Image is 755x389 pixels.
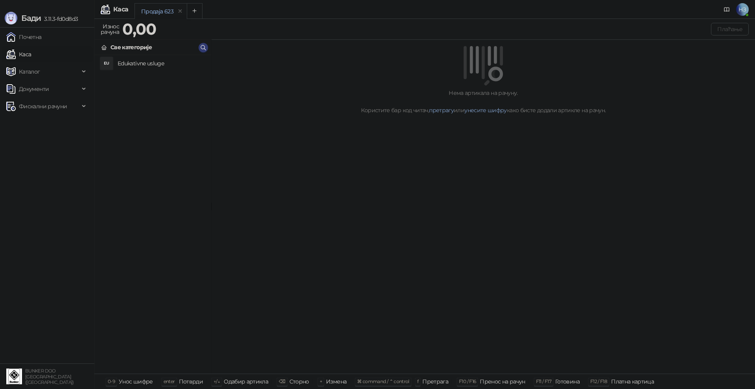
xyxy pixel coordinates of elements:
a: Почетна [6,29,42,45]
span: 0-9 [108,378,115,384]
div: Нема артикала на рачуну. Користите бар код читач, или како бисте додали артикле на рачун. [221,89,746,115]
div: EU [100,57,113,70]
button: Add tab [187,3,203,19]
h4: Edukativne usluge [118,57,205,70]
div: Платна картица [611,376,654,387]
div: Пренос на рачун [480,376,525,387]
span: F12 / F18 [590,378,607,384]
div: Продаја 623 [141,7,173,16]
a: унесите шифру [464,107,507,114]
span: ⌫ [279,378,285,384]
small: BUNKER DOO [GEOGRAPHIC_DATA] ([GEOGRAPHIC_DATA]) [25,368,74,385]
span: НЗ [736,3,749,16]
img: 64x64-companyLogo-d200c298-da26-4023-afd4-f376f589afb5.jpeg [6,369,22,384]
span: Фискални рачуни [19,98,67,114]
a: Каса [6,46,31,62]
strong: 0,00 [122,19,156,39]
div: Унос шифре [119,376,153,387]
span: Документи [19,81,49,97]
div: Измена [326,376,346,387]
div: Одабир артикла [224,376,268,387]
div: Сторно [289,376,309,387]
span: enter [164,378,175,384]
span: Каталог [19,64,40,80]
div: Износ рачуна [99,21,121,37]
a: Документација [720,3,733,16]
div: grid [95,55,211,374]
div: Претрага [422,376,448,387]
span: F10 / F16 [459,378,476,384]
span: ⌘ command / ⌃ control [357,378,409,384]
span: Бади [21,13,41,23]
a: претрагу [429,107,454,114]
div: Потврди [179,376,203,387]
div: Каса [113,6,128,13]
span: 3.11.3-fd0d8d3 [41,15,78,22]
span: F11 / F17 [536,378,551,384]
div: Све категорије [110,43,152,52]
button: Плаћање [711,23,749,35]
div: Готовина [555,376,580,387]
span: f [417,378,418,384]
span: ↑/↓ [214,378,220,384]
span: + [320,378,322,384]
img: Logo [5,12,17,24]
button: remove [175,8,185,15]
